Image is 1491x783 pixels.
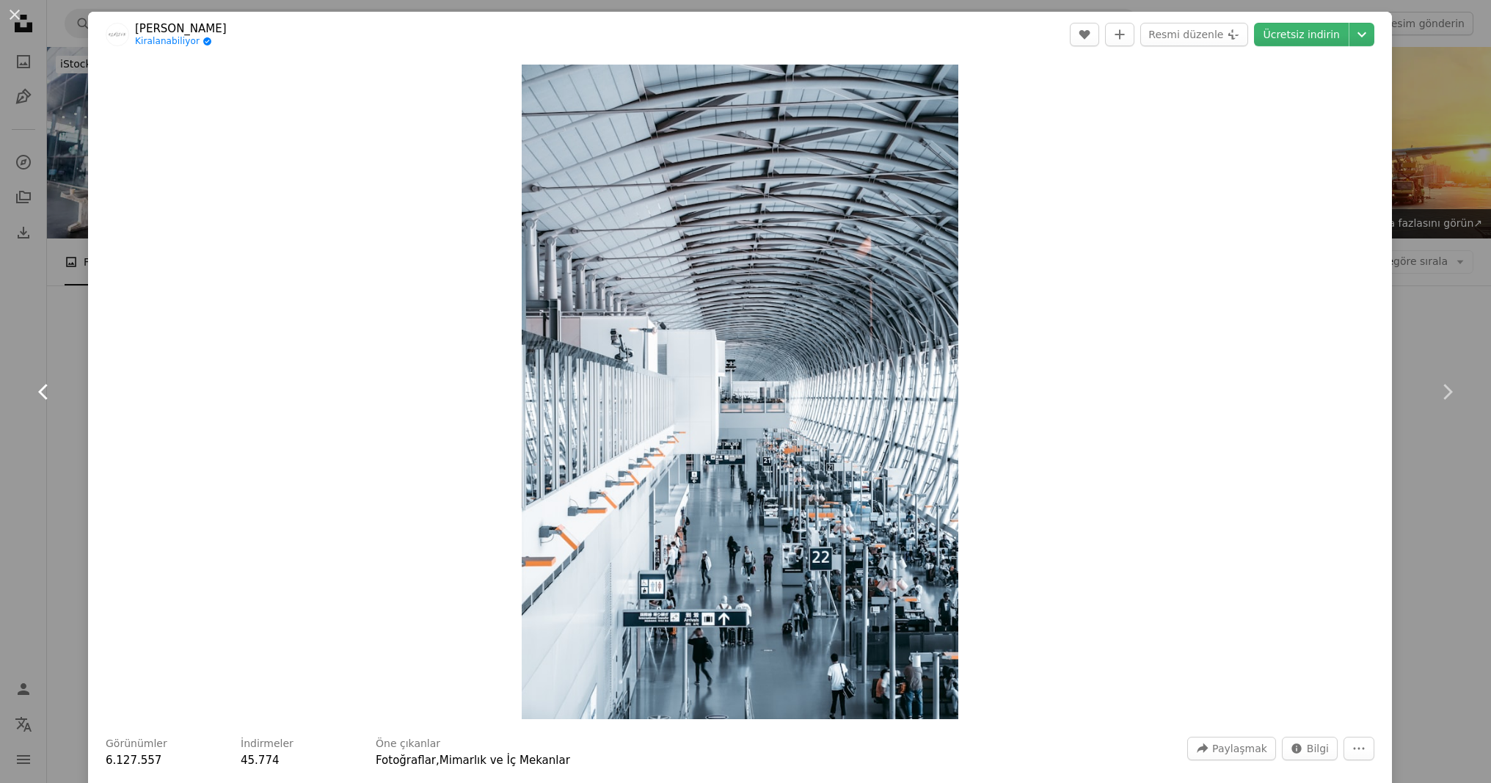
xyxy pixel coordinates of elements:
a: Sonraki [1403,321,1491,462]
font: , [436,754,440,767]
font: Görünümler [106,738,167,749]
font: [PERSON_NAME] [135,22,227,35]
button: Bu görseli paylaş [1187,737,1276,760]
font: Öne çıkanlar [376,738,440,749]
button: Beğenmek [1070,23,1099,46]
font: 6.127.557 [106,754,161,767]
button: Bu görüntüyü yakınlaştırın [522,65,958,719]
font: Paylaşmak [1212,743,1267,754]
button: Bu görselle ilgili istatistikler [1282,737,1338,760]
a: [PERSON_NAME] [135,21,227,36]
a: Mimarlık ve İç Mekanlar [440,754,570,767]
a: Ücretsiz indirin [1254,23,1349,46]
button: İndirme boyutunu seçin [1349,23,1374,46]
img: havaalanı istasyonunun içinde yürüyen insanlar [522,65,958,719]
font: Kiralanabiliyor [135,36,200,46]
img: Jue Huang'ın profiline git [106,23,129,46]
font: Resmi düzenle [1148,29,1223,40]
button: Koleksiyona Ekle [1105,23,1134,46]
font: Bilgi [1307,743,1329,754]
font: Ücretsiz indirin [1263,29,1340,40]
font: 45.774 [241,754,280,767]
font: İndirmeler [241,738,294,749]
a: Fotoğraflar [376,754,436,767]
a: Kiralanabiliyor [135,36,227,48]
button: Daha Fazla Eylem [1344,737,1374,760]
button: Resmi düzenle [1140,23,1248,46]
